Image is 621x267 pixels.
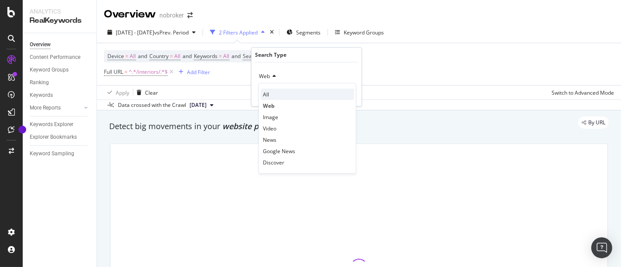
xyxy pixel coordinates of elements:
span: Full URL [104,68,123,75]
span: Search Type [243,52,273,60]
div: Search Type [255,51,286,58]
span: All [130,50,136,62]
div: Keyword Sampling [30,149,74,158]
a: Explorer Bookmarks [30,133,90,142]
span: Web [259,72,270,80]
button: Segments [283,25,324,39]
div: More Reports [30,103,61,113]
div: Apply [116,89,129,96]
button: Add Filter [175,67,210,77]
div: legacy label [578,116,609,129]
span: Device [107,52,124,60]
span: By URL [588,120,605,125]
span: and [231,52,241,60]
span: All [223,50,229,62]
span: Google News [263,147,295,155]
div: 2 Filters Applied [219,29,258,36]
div: Explorer Bookmarks [30,133,77,142]
div: Keyword Groups [30,65,69,75]
button: [DATE] [186,100,217,110]
div: nobroker [159,11,184,20]
a: Keyword Groups [30,65,90,75]
div: Keywords [30,91,53,100]
button: Cancel [255,90,283,99]
button: Switch to Advanced Mode [548,86,614,99]
div: Data crossed with the Crawl [118,101,186,109]
div: times [268,28,276,37]
span: = [125,52,128,60]
button: Apply [104,86,129,99]
button: Keyword Groups [331,25,387,39]
span: vs Prev. Period [154,29,189,36]
a: Content Performance [30,53,90,62]
a: More Reports [30,103,82,113]
span: News [263,136,276,144]
a: Ranking [30,78,90,87]
button: Clear [133,86,158,99]
span: Web [263,102,275,110]
div: Analytics [30,7,90,16]
span: ^.*/interiors/.*$ [129,66,168,78]
button: 2 Filters Applied [207,25,268,39]
button: [DATE] - [DATE]vsPrev. Period [104,25,199,39]
a: Keyword Sampling [30,149,90,158]
div: Overview [104,7,156,22]
span: Video [263,125,276,132]
div: Content Performance [30,53,80,62]
span: [DATE] - [DATE] [116,29,154,36]
div: Clear [145,89,158,96]
div: Overview [30,40,51,49]
a: Overview [30,40,90,49]
span: Discover [263,159,284,166]
span: Country [149,52,169,60]
span: Segments [296,29,321,36]
span: Keywords [194,52,217,60]
span: All [174,50,180,62]
a: Keywords Explorer [30,120,90,129]
span: = [124,68,128,75]
div: Keyword Groups [344,29,384,36]
span: and [183,52,192,60]
span: All [263,91,269,98]
div: Ranking [30,78,49,87]
div: Add Filter [187,68,210,76]
span: = [170,52,173,60]
span: Image [263,113,278,121]
a: Keywords [30,91,90,100]
div: Switch to Advanced Mode [552,89,614,96]
span: 2025 Jul. 7th [190,101,207,109]
div: Tooltip anchor [18,126,26,133]
span: = [219,52,222,60]
div: arrow-right-arrow-left [187,12,193,18]
div: Keywords Explorer [30,120,73,129]
span: and [138,52,147,60]
div: Open Intercom Messenger [591,237,612,258]
div: RealKeywords [30,16,90,26]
